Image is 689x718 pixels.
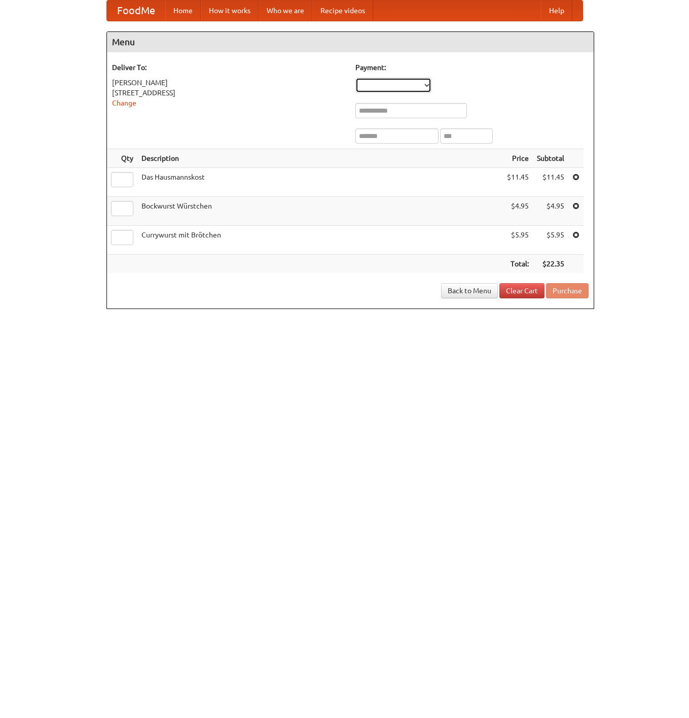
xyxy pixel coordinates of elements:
[107,1,165,21] a: FoodMe
[165,1,201,21] a: Home
[503,197,533,226] td: $4.95
[533,255,568,273] th: $22.35
[107,32,594,52] h4: Menu
[533,197,568,226] td: $4.95
[533,226,568,255] td: $5.95
[137,149,503,168] th: Description
[259,1,312,21] a: Who we are
[533,149,568,168] th: Subtotal
[503,255,533,273] th: Total:
[107,149,137,168] th: Qty
[112,99,136,107] a: Change
[137,197,503,226] td: Bockwurst Würstchen
[137,168,503,197] td: Das Hausmannskost
[533,168,568,197] td: $11.45
[503,149,533,168] th: Price
[112,62,345,73] h5: Deliver To:
[503,226,533,255] td: $5.95
[499,283,545,298] a: Clear Cart
[112,78,345,88] div: [PERSON_NAME]
[441,283,498,298] a: Back to Menu
[112,88,345,98] div: [STREET_ADDRESS]
[503,168,533,197] td: $11.45
[201,1,259,21] a: How it works
[355,62,589,73] h5: Payment:
[137,226,503,255] td: Currywurst mit Brötchen
[546,283,589,298] button: Purchase
[541,1,572,21] a: Help
[312,1,373,21] a: Recipe videos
